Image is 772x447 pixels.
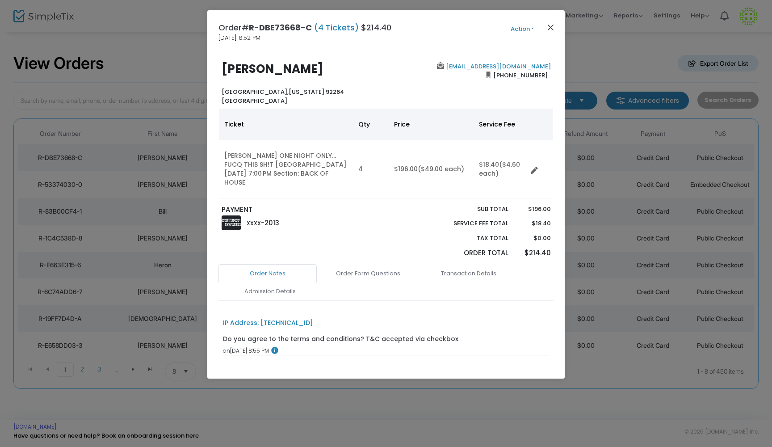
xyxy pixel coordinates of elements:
[517,248,550,258] p: $214.40
[389,109,474,140] th: Price
[222,88,344,105] b: [US_STATE] 92264 [GEOGRAPHIC_DATA]
[221,282,319,301] a: Admission Details
[444,62,551,71] a: [EMAIL_ADDRESS][DOMAIN_NAME]
[222,61,323,77] b: [PERSON_NAME]
[219,109,353,140] th: Ticket
[223,347,230,354] span: on
[247,219,261,227] span: XXXX
[353,109,389,140] th: Qty
[219,140,353,198] td: [PERSON_NAME] ONE NIGHT ONLY... FUCQ THIS SH!T [GEOGRAPHIC_DATA] [DATE] 7:00 PM Section: BACK OF ...
[223,334,458,344] div: Do you agree to the terms and conditions? T&C accepted via checkbox
[517,205,550,214] p: $196.00
[389,140,474,198] td: $196.00
[353,140,389,198] td: 4
[420,264,518,283] a: Transaction Details
[491,68,551,82] span: [PHONE_NUMBER]
[517,234,550,243] p: $0.00
[479,160,520,178] span: ($4.60 each)
[432,205,508,214] p: Sub total
[432,248,508,258] p: Order Total
[249,22,312,33] span: R-DBE73668-C
[222,88,289,96] span: [GEOGRAPHIC_DATA],
[432,234,508,243] p: Tax Total
[474,140,527,198] td: $18.40
[261,218,279,228] span: -2013
[219,109,553,198] div: Data table
[223,347,550,355] div: [DATE] 8:55 PM
[218,21,391,34] h4: Order# $214.40
[319,264,417,283] a: Order Form Questions
[418,164,464,173] span: ($49.00 each)
[474,109,527,140] th: Service Fee
[545,21,557,33] button: Close
[432,219,508,228] p: Service Fee Total
[218,264,317,283] a: Order Notes
[222,205,382,215] p: PAYMENT
[312,22,361,33] span: (4 Tickets)
[218,34,260,42] span: [DATE] 8:52 PM
[223,318,313,328] div: IP Address: [TECHNICAL_ID]
[517,219,550,228] p: $18.40
[495,24,549,34] button: Action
